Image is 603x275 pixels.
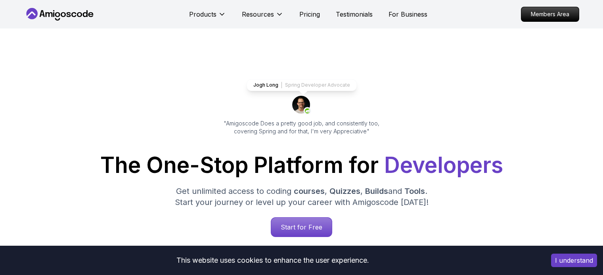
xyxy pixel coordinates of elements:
button: Products [189,9,226,25]
p: Resources [242,9,274,19]
span: Builds [365,186,388,196]
span: Developers [384,152,503,178]
a: Start for Free [271,217,332,237]
img: josh long [292,96,311,115]
span: Quizzes [329,186,360,196]
p: Members Area [521,7,579,21]
span: courses [294,186,325,196]
a: Testimonials [336,9,373,19]
a: For Business [389,9,427,19]
p: Spring Developer Advocate [285,82,350,88]
a: Members Area [521,7,579,22]
p: "Amigoscode Does a pretty good job, and consistently too, covering Spring and for that, I'm very ... [213,119,391,135]
p: Products [189,9,216,19]
button: Resources [242,9,283,25]
a: Pricing [299,9,320,19]
span: Tools [404,186,425,196]
p: Jogh Long [253,82,278,88]
h1: The One-Stop Platform for [31,154,573,176]
p: Get unlimited access to coding , , and . Start your journey or level up your career with Amigosco... [168,186,435,208]
div: This website uses cookies to enhance the user experience. [6,252,539,269]
button: Accept cookies [551,254,597,267]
